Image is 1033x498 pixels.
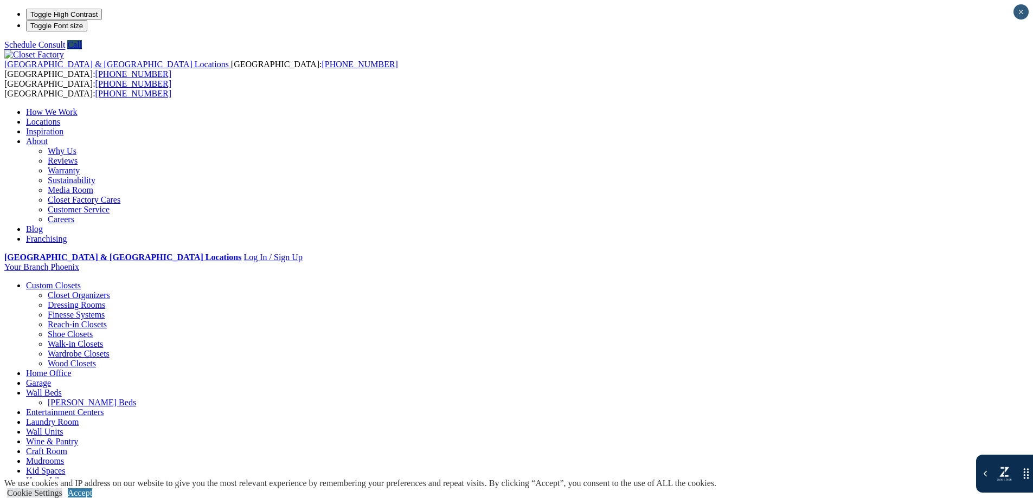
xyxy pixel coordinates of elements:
span: Toggle Font size [30,22,83,30]
a: Careers [48,215,74,224]
a: Wall Beds [26,388,62,397]
a: Craft Room [26,447,67,456]
a: Blog [26,224,43,234]
a: [PERSON_NAME] Beds [48,398,136,407]
a: Warranty [48,166,80,175]
a: Mudrooms [26,456,64,465]
a: Dressing Rooms [48,300,105,309]
button: Close [1013,4,1029,20]
a: [PHONE_NUMBER] [95,79,171,88]
a: Sustainability [48,176,95,185]
button: Toggle Font size [26,20,87,31]
div: We use cookies and IP address on our website to give you the most relevant experience by remember... [4,478,716,488]
a: Closet Factory Cares [48,195,120,204]
a: Customer Service [48,205,110,214]
a: Log In / Sign Up [243,253,302,262]
a: Locations [26,117,60,126]
a: Walk-in Closets [48,339,103,348]
a: Wood Closets [48,359,96,368]
a: Reach-in Closets [48,320,107,329]
a: Schedule Consult [4,40,65,49]
a: Home Library [26,476,75,485]
a: Wine & Pantry [26,437,78,446]
span: [GEOGRAPHIC_DATA]: [GEOGRAPHIC_DATA]: [4,79,171,98]
img: Closet Factory [4,50,64,60]
a: Wall Units [26,427,63,436]
a: Custom Closets [26,281,81,290]
a: Closet Organizers [48,290,110,300]
span: [GEOGRAPHIC_DATA]: [GEOGRAPHIC_DATA]: [4,60,398,79]
button: Toggle High Contrast [26,9,102,20]
a: [PHONE_NUMBER] [322,60,397,69]
a: Laundry Room [26,417,79,426]
a: Franchising [26,234,67,243]
a: Your Branch Phoenix [4,262,79,271]
a: Garage [26,378,51,387]
span: Your Branch [4,262,48,271]
a: [PHONE_NUMBER] [95,89,171,98]
a: Call [67,40,82,49]
a: [GEOGRAPHIC_DATA] & [GEOGRAPHIC_DATA] Locations [4,253,241,262]
a: Media Room [48,185,93,195]
a: How We Work [26,107,78,117]
a: Cookie Settings [7,488,62,497]
a: Inspiration [26,127,63,136]
a: Home Office [26,368,72,378]
a: Entertainment Centers [26,408,104,417]
span: Toggle High Contrast [30,10,98,18]
span: Phoenix [50,262,79,271]
a: Why Us [48,146,76,156]
a: [PHONE_NUMBER] [95,69,171,79]
a: Wardrobe Closets [48,349,110,358]
a: Shoe Closets [48,329,93,339]
a: Finesse Systems [48,310,105,319]
a: Kid Spaces [26,466,65,475]
a: Accept [68,488,92,497]
a: Reviews [48,156,78,165]
a: About [26,137,48,146]
span: [GEOGRAPHIC_DATA] & [GEOGRAPHIC_DATA] Locations [4,60,229,69]
a: [GEOGRAPHIC_DATA] & [GEOGRAPHIC_DATA] Locations [4,60,231,69]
